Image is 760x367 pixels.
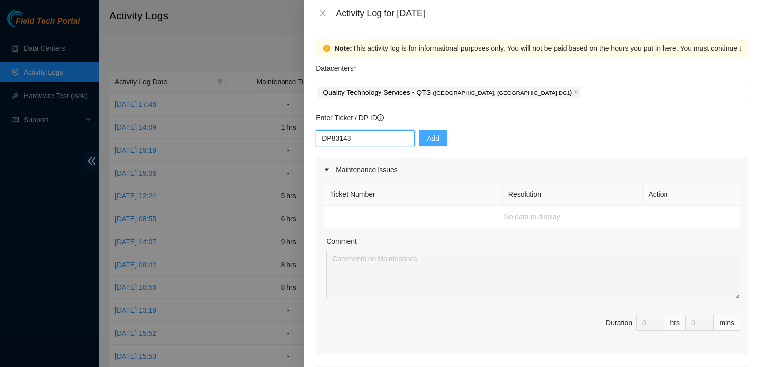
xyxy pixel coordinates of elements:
[316,158,748,181] div: Maintenance Issues
[334,43,352,54] strong: Note:
[665,315,686,331] div: hrs
[377,114,384,121] span: question-circle
[574,90,579,95] span: close
[324,183,503,206] th: Ticket Number
[419,130,447,146] button: Add
[714,315,740,331] div: mins
[326,236,357,247] label: Comment
[326,251,740,299] textarea: Comment
[503,183,643,206] th: Resolution
[324,167,330,173] span: caret-right
[324,206,740,228] td: No data to display
[323,45,330,52] span: exclamation-circle
[316,58,356,74] p: Datacenters
[606,317,632,328] div: Duration
[319,9,327,17] span: close
[323,87,572,98] p: Quality Technology Services - QTS )
[316,112,748,123] p: Enter Ticket / DP ID
[643,183,740,206] th: Action
[316,9,330,18] button: Close
[433,90,570,96] span: ( [GEOGRAPHIC_DATA], [GEOGRAPHIC_DATA] DC1
[427,133,439,144] span: Add
[336,8,748,19] div: Activity Log for [DATE]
